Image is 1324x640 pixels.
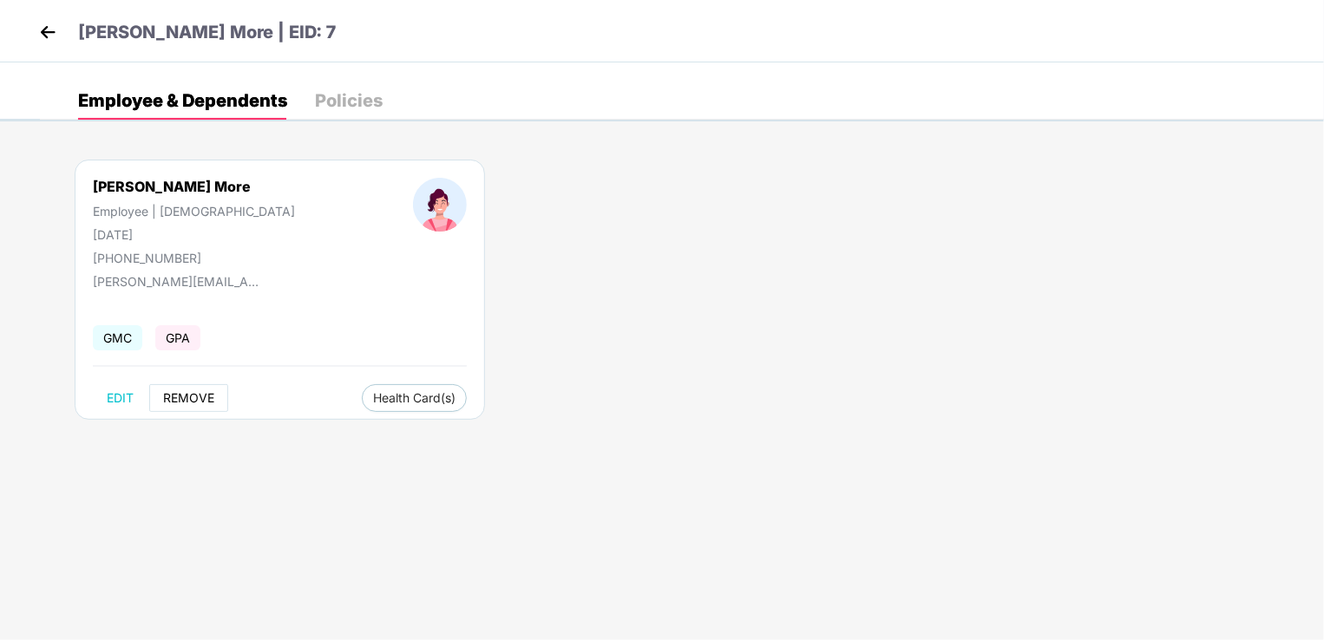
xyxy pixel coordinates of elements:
button: Health Card(s) [362,384,467,412]
div: Employee | [DEMOGRAPHIC_DATA] [93,204,295,219]
div: [PERSON_NAME][EMAIL_ADDRESS][PERSON_NAME][DOMAIN_NAME] [93,274,266,289]
button: REMOVE [149,384,228,412]
div: Policies [315,92,383,109]
span: EDIT [107,391,134,405]
div: [PERSON_NAME] More [93,178,295,195]
button: EDIT [93,384,147,412]
span: Health Card(s) [373,394,456,402]
span: GPA [155,325,200,350]
p: [PERSON_NAME] More | EID: 7 [78,19,337,46]
span: GMC [93,325,142,350]
span: REMOVE [163,391,214,405]
div: [DATE] [93,227,295,242]
img: back [35,19,61,45]
div: Employee & Dependents [78,92,287,109]
div: [PHONE_NUMBER] [93,251,295,265]
img: profileImage [413,178,467,232]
